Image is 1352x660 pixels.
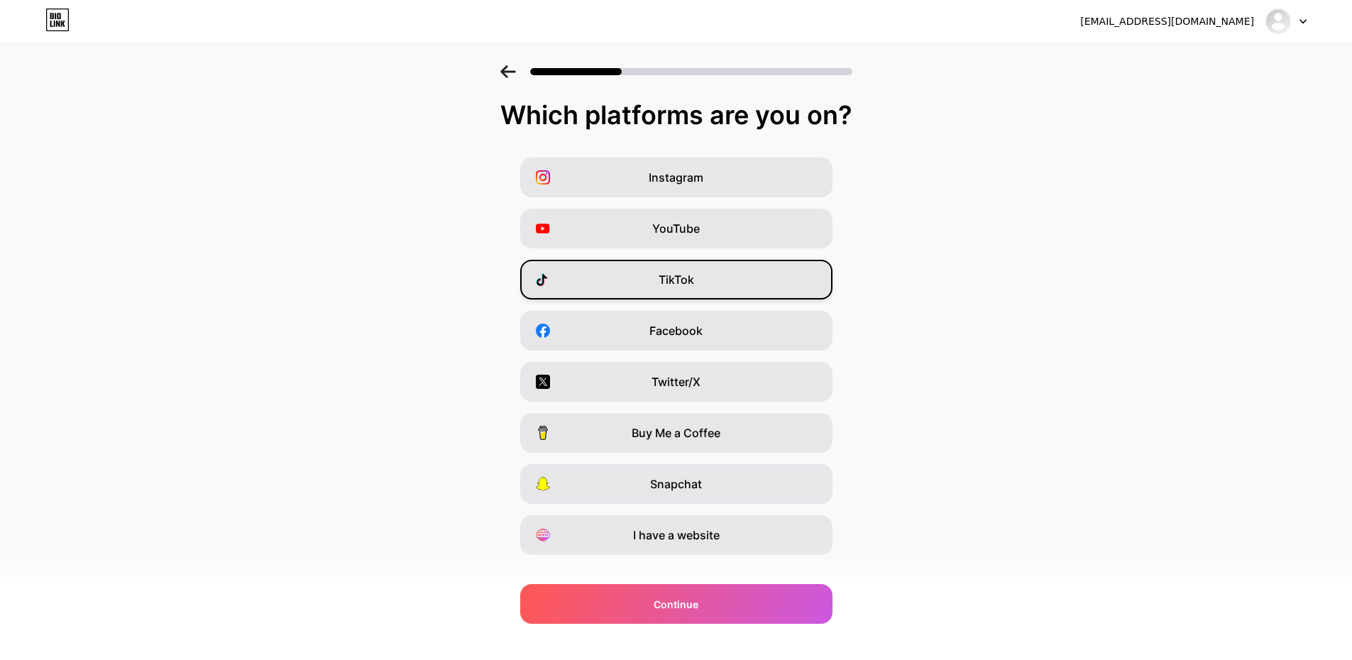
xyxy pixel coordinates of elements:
div: [EMAIL_ADDRESS][DOMAIN_NAME] [1080,14,1254,29]
span: Twitter/X [652,373,700,390]
span: Continue [654,597,698,612]
span: Snapchat [650,475,702,493]
img: Dương Thị Yến Linh [1265,8,1292,35]
span: TikTok [659,271,694,288]
span: Instagram [649,169,703,186]
span: Facebook [649,322,703,339]
div: Which platforms are you on? [14,101,1338,129]
span: I have a website [633,527,720,544]
span: YouTube [652,220,700,237]
span: Buy Me a Coffee [632,424,720,441]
